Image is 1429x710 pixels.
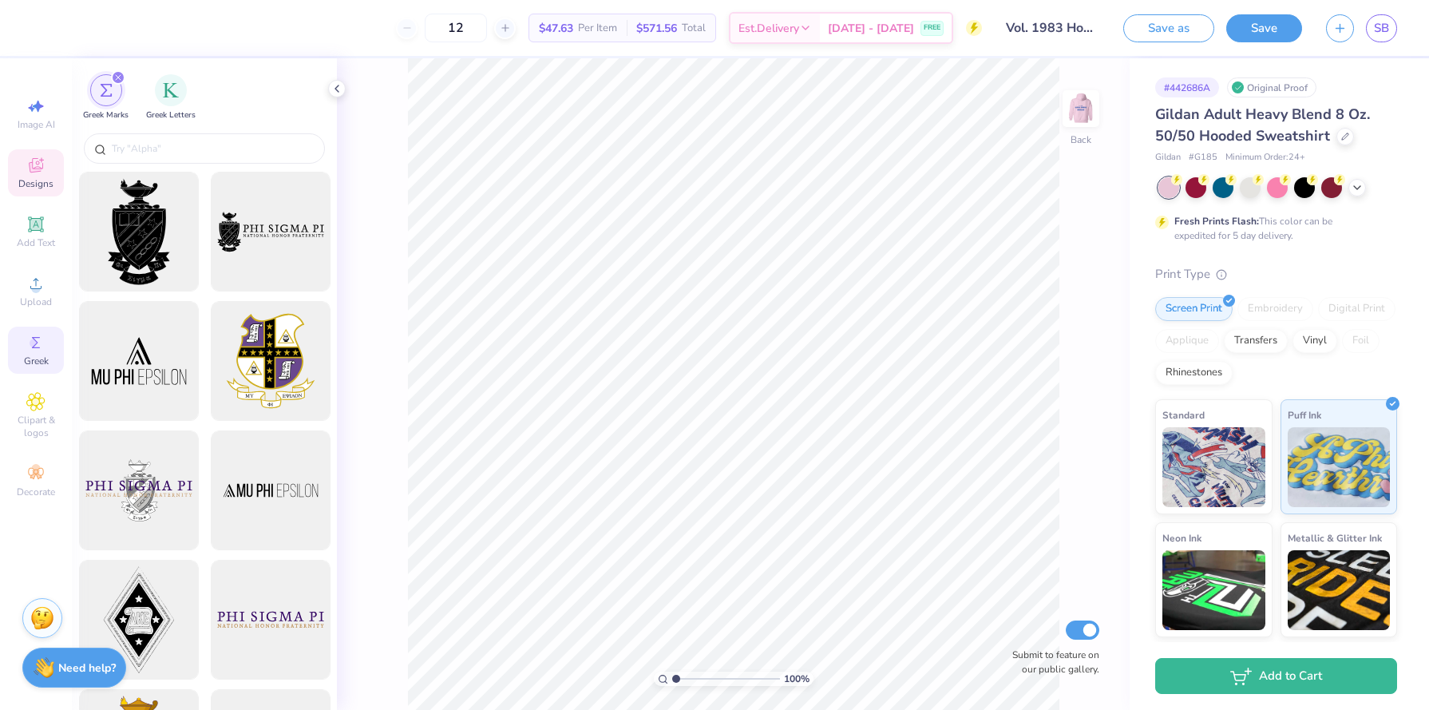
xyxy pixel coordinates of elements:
button: Add to Cart [1155,658,1397,694]
span: Total [682,20,706,37]
div: Transfers [1224,329,1288,353]
div: filter for Greek Marks [83,74,129,121]
span: Greek Letters [146,109,196,121]
div: Applique [1155,329,1219,353]
span: $47.63 [539,20,573,37]
img: Puff Ink [1288,427,1391,507]
img: Greek Marks Image [100,84,113,97]
span: Add Text [17,236,55,249]
strong: Fresh Prints Flash: [1174,215,1259,228]
span: 100 % [784,672,810,686]
div: Rhinestones [1155,361,1233,385]
span: FREE [924,22,940,34]
input: – – [425,14,487,42]
div: Original Proof [1227,77,1316,97]
div: Screen Print [1155,297,1233,321]
div: # 442686A [1155,77,1219,97]
span: Greek [24,355,49,367]
span: Metallic & Glitter Ink [1288,530,1382,546]
span: Puff Ink [1288,407,1321,423]
div: filter for Greek Letters [146,74,196,121]
div: Vinyl [1292,329,1337,353]
img: Metallic & Glitter Ink [1288,550,1391,630]
span: $571.56 [636,20,677,37]
span: Per Item [578,20,617,37]
span: Greek Marks [83,109,129,121]
span: SB [1374,19,1389,38]
div: Print Type [1155,265,1397,284]
span: Upload [20,296,52,308]
span: Est. Delivery [738,20,799,37]
div: Digital Print [1318,297,1395,321]
button: filter button [83,74,129,121]
div: This color can be expedited for 5 day delivery. [1174,214,1371,243]
strong: Need help? [58,660,116,676]
img: Neon Ink [1162,550,1265,630]
span: Decorate [17,486,55,498]
a: SB [1366,14,1397,42]
span: # G185 [1189,151,1217,165]
span: [DATE] - [DATE] [828,20,914,37]
span: Gildan Adult Heavy Blend 8 Oz. 50/50 Hooded Sweatshirt [1155,105,1370,145]
button: Save as [1123,14,1214,42]
span: Designs [18,177,53,190]
span: Neon Ink [1162,530,1201,546]
span: Standard [1162,407,1205,423]
span: Minimum Order: 24 + [1225,151,1305,165]
input: Try "Alpha" [110,141,315,157]
img: Standard [1162,427,1265,507]
button: Save [1226,14,1302,42]
label: Submit to feature on our public gallery. [1003,648,1099,676]
div: Foil [1342,329,1380,353]
img: Back [1065,93,1097,125]
input: Untitled Design [994,12,1111,44]
div: Embroidery [1237,297,1313,321]
span: Clipart & logos [8,414,64,439]
img: Greek Letters Image [163,82,179,98]
button: filter button [146,74,196,121]
div: Back [1071,133,1091,147]
span: Gildan [1155,151,1181,165]
span: Image AI [18,118,55,131]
